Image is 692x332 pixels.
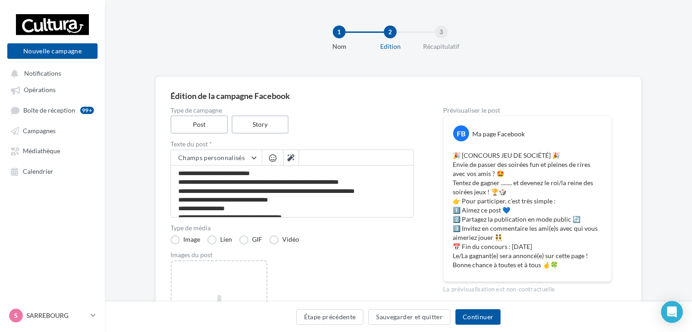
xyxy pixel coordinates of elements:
div: Édition de la campagne Facebook [170,92,626,100]
label: Post [170,115,228,134]
span: Opérations [24,86,56,94]
span: Boîte de réception [23,106,75,114]
div: 3 [435,26,448,38]
label: Image [170,235,200,244]
a: Calendrier [5,163,99,179]
button: Champs personnalisés [171,150,262,166]
span: Campagnes [23,127,56,135]
p: SARREBOURG [26,311,87,320]
div: 1 [333,26,346,38]
div: Ma page Facebook [472,130,525,139]
span: S [14,311,18,320]
div: Nom [310,42,368,51]
span: Champs personnalisés [178,154,245,161]
label: Lien [207,235,232,244]
button: Sauvegarder et quitter [368,309,450,325]
span: Médiathèque [23,147,60,155]
a: Opérations [5,81,99,98]
div: FB [453,125,469,141]
span: Notifications [24,69,61,77]
div: La prévisualisation est non-contractuelle [443,282,612,294]
div: 2 [384,26,397,38]
button: Nouvelle campagne [7,43,98,59]
label: Texte du post * [170,141,414,147]
div: Edition [361,42,419,51]
label: Vidéo [269,235,299,244]
a: Médiathèque [5,142,99,159]
div: Images du post [170,252,414,258]
div: Récapitulatif [412,42,470,51]
div: Open Intercom Messenger [661,301,683,323]
p: 🎉 [CONCOURS JEU DE SOCIÉTÉ] 🎉 Envie de passer des soirées fun et pleines de rires avec vos amis ?... [453,151,602,270]
div: 99+ [80,107,94,114]
label: Type de campagne [170,107,414,114]
button: Continuer [455,309,501,325]
span: Calendrier [23,167,53,175]
label: Type de média [170,225,414,231]
a: Boîte de réception99+ [5,102,99,119]
a: S SARREBOURG [7,307,98,324]
label: GIF [239,235,262,244]
a: Campagnes [5,122,99,139]
label: Story [232,115,289,134]
div: Prévisualiser le post [443,107,612,114]
button: Étape précédente [296,309,364,325]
